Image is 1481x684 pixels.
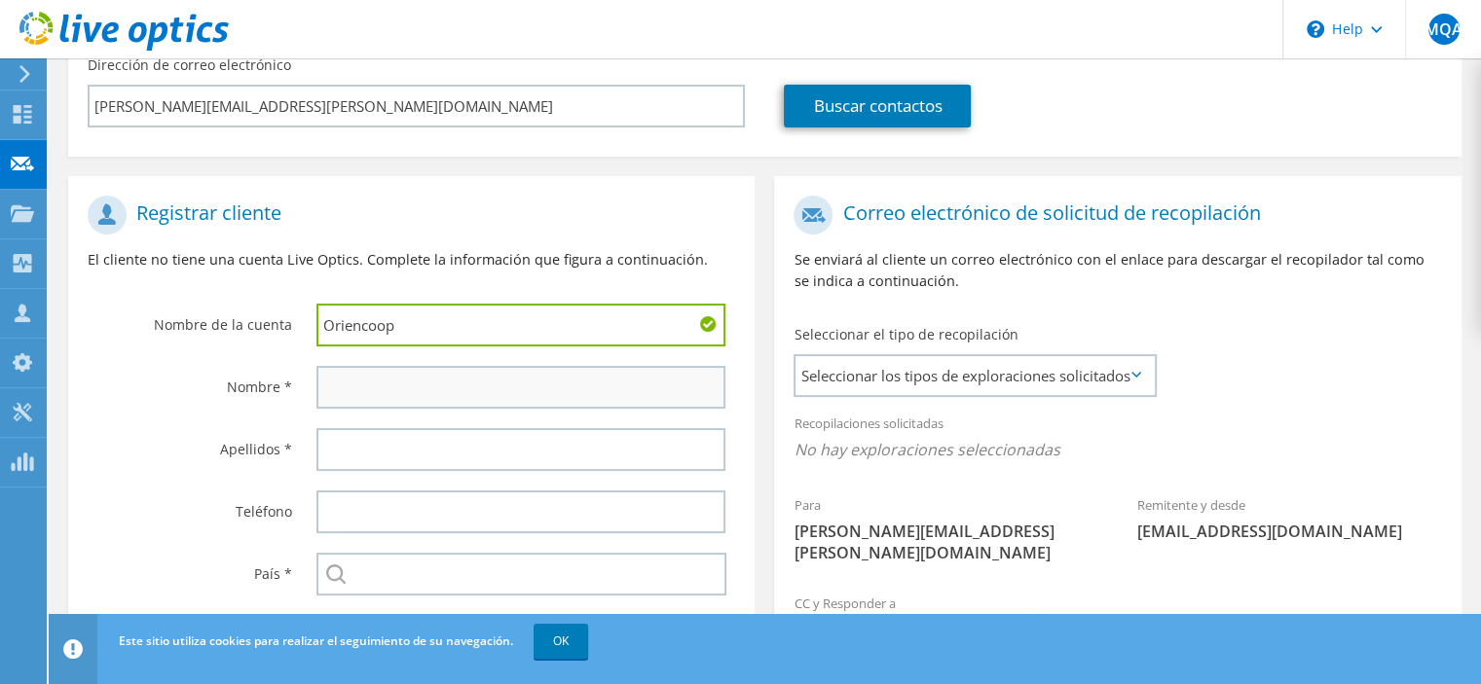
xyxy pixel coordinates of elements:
label: Apellidos * [88,428,292,459]
span: [PERSON_NAME][EMAIL_ADDRESS][PERSON_NAME][DOMAIN_NAME] [794,521,1098,563]
label: Seleccionar el tipo de recopilación [794,325,1018,344]
label: Nombre de la cuenta [88,304,292,335]
span: MQA [1428,14,1460,45]
span: Este sitio utiliza cookies para realizar el seguimiento de su navegación. [119,632,513,649]
h1: Correo electrónico de solicitud de recopilación [794,196,1431,234]
a: Buscar contactos [784,85,971,127]
div: Para [774,485,1118,573]
span: No hay exploraciones seleccionadas [794,439,1441,460]
p: El cliente no tiene una cuenta Live Optics. Complete la información que figura a continuación. [88,249,735,270]
div: CC y Responder a [774,583,1461,650]
a: OK [534,624,588,659]
span: [EMAIL_ADDRESS][DOMAIN_NAME] [1137,521,1442,542]
label: País * [88,553,292,584]
label: Nombre * [88,366,292,397]
label: Teléfono [88,490,292,522]
h1: Registrar cliente [88,196,725,234]
p: Se enviará al cliente un correo electrónico con el enlace para descargar el recopilador tal como ... [794,249,1441,292]
div: Recopilaciones solicitadas [774,403,1461,475]
span: Seleccionar los tipos de exploraciones solicitados [796,356,1154,395]
label: Dirección de correo electrónico [88,55,291,75]
svg: \n [1307,20,1324,38]
div: Remitente y desde [1118,485,1462,552]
